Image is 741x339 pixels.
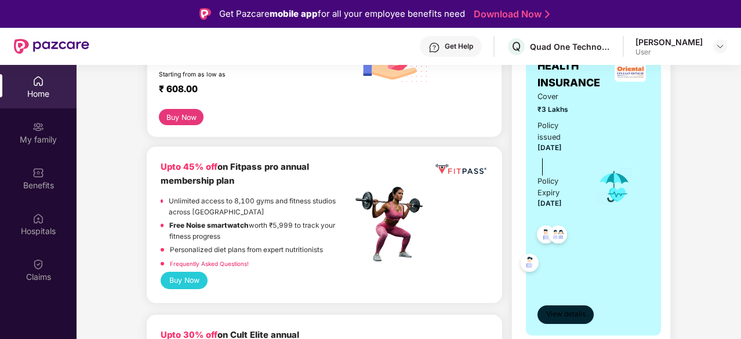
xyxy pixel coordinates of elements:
[32,258,44,270] img: svg+xml;base64,PHN2ZyBpZD0iQ2xhaW0iIHhtbG5zPSJodHRwOi8vd3d3LnczLm9yZy8yMDAwL3N2ZyIgd2lkdGg9IjIwIi...
[169,196,352,217] p: Unlimited access to 8,100 gyms and fitness studios across [GEOGRAPHIC_DATA]
[537,91,580,103] span: Cover
[170,260,249,267] a: Frequently Asked Questions!
[615,50,646,82] img: insurerLogo
[537,199,562,207] span: [DATE]
[537,42,611,91] span: GROUP HEALTH INSURANCE
[595,167,633,206] img: icon
[537,104,580,115] span: ₹3 Lakhs
[474,8,546,20] a: Download Now
[159,71,303,79] div: Starting from as low as
[434,161,488,177] img: fppp.png
[161,162,217,172] b: Upto 45% off
[537,120,580,143] div: Policy issued
[544,222,572,250] img: svg+xml;base64,PHN2ZyB4bWxucz0iaHR0cDovL3d3dy53My5vcmcvMjAwMC9zdmciIHdpZHRoPSI0OC45MTUiIGhlaWdodD...
[32,75,44,87] img: svg+xml;base64,PHN2ZyBpZD0iSG9tZSIgeG1sbnM9Imh0dHA6Ly93d3cudzMub3JnLzIwMDAvc3ZnIiB3aWR0aD0iMjAiIG...
[428,42,440,53] img: svg+xml;base64,PHN2ZyBpZD0iSGVscC0zMngzMiIgeG1sbnM9Imh0dHA6Ly93d3cudzMub3JnLzIwMDAvc3ZnIiB3aWR0aD...
[14,39,89,54] img: New Pazcare Logo
[161,272,208,289] button: Buy Now
[161,162,309,185] b: on Fitpass pro annual membership plan
[270,8,318,19] strong: mobile app
[635,37,703,48] div: [PERSON_NAME]
[537,144,562,152] span: [DATE]
[530,41,611,52] div: Quad One Technologies Private Limited
[169,221,249,229] strong: Free Noise smartwatch
[512,39,521,53] span: Q
[715,42,725,51] img: svg+xml;base64,PHN2ZyBpZD0iRHJvcGRvd24tMzJ4MzIiIHhtbG5zPSJodHRwOi8vd3d3LnczLm9yZy8yMDAwL3N2ZyIgd2...
[532,222,560,250] img: svg+xml;base64,PHN2ZyB4bWxucz0iaHR0cDovL3d3dy53My5vcmcvMjAwMC9zdmciIHdpZHRoPSI0OC45NDMiIGhlaWdodD...
[170,245,323,256] p: Personalized diet plans from expert nutritionists
[219,7,465,21] div: Get Pazcare for all your employee benefits need
[445,42,473,51] div: Get Help
[169,220,352,242] p: worth ₹5,999 to track your fitness progress
[537,176,580,199] div: Policy Expiry
[159,83,340,97] div: ₹ 608.00
[32,167,44,178] img: svg+xml;base64,PHN2ZyBpZD0iQmVuZWZpdHMiIHhtbG5zPSJodHRwOi8vd3d3LnczLm9yZy8yMDAwL3N2ZyIgd2lkdGg9Ij...
[32,121,44,133] img: svg+xml;base64,PHN2ZyB3aWR0aD0iMjAiIGhlaWdodD0iMjAiIHZpZXdCb3g9IjAgMCAyMCAyMCIgZmlsbD0ibm9uZSIgeG...
[545,8,550,20] img: Stroke
[635,48,703,57] div: User
[159,109,204,125] button: Buy Now
[352,184,433,265] img: fpp.png
[199,8,211,20] img: Logo
[546,309,586,320] span: View details
[515,250,544,279] img: svg+xml;base64,PHN2ZyB4bWxucz0iaHR0cDovL3d3dy53My5vcmcvMjAwMC9zdmciIHdpZHRoPSI0OC45NDMiIGhlaWdodD...
[32,213,44,224] img: svg+xml;base64,PHN2ZyBpZD0iSG9zcGl0YWxzIiB4bWxucz0iaHR0cDovL3d3dy53My5vcmcvMjAwMC9zdmciIHdpZHRoPS...
[537,305,594,324] button: View details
